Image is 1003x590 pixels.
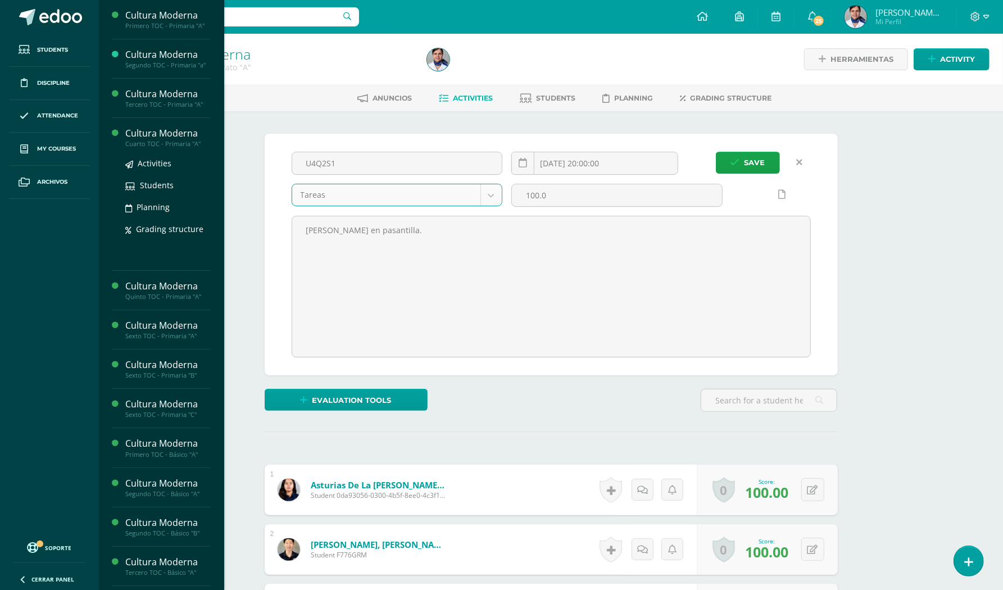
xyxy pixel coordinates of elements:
[125,477,211,490] div: Cultura Moderna
[311,491,446,500] span: Student 0da93056-0300-4b5f-8ee0-4c3f16469ddd
[125,358,211,379] a: Cultura ModernaSexto TOC - Primaria "B"
[125,293,211,301] div: Quinto TOC - Primaria "A"
[9,166,90,199] a: Archivos
[125,223,211,235] a: Grading structure
[125,411,211,419] div: Sexto TOC - Primaria "C"
[125,9,211,22] div: Cultura Moderna
[265,389,428,411] a: Evaluation tools
[602,89,653,107] a: Planning
[9,34,90,67] a: Students
[140,180,174,190] span: Students
[125,319,211,340] a: Cultura ModernaSexto TOC - Primaria "A"
[137,202,170,212] span: Planning
[46,544,72,552] span: Soporte
[125,101,211,108] div: Tercero TOC - Primaria "A"
[875,7,943,18] span: [PERSON_NAME] [PERSON_NAME]
[37,79,70,88] span: Discipline
[106,7,359,26] input: Search a user…
[614,94,653,102] span: Planning
[292,216,810,357] textarea: [PERSON_NAME] en pasantilla.
[278,479,300,501] img: ab55cfa97b70518928bf934be29e7686.png
[31,575,74,583] span: Cerrar panel
[830,49,893,70] span: Herramientas
[125,48,211,69] a: Cultura ModernaSegundo TOC - Primaria "a"
[125,490,211,498] div: Segundo TOC - Básico "A"
[125,280,211,301] a: Cultura ModernaQuinto TOC - Primaria "A"
[125,556,211,569] div: Cultura Moderna
[439,89,493,107] a: Activities
[125,437,211,450] div: Cultura Moderna
[125,127,211,148] a: Cultura ModernaCuarto TOC - Primaria "A"
[125,332,211,340] div: Sexto TOC - Primaria "A"
[512,184,722,206] input: Puntos máximos
[716,152,780,174] button: Save
[9,100,90,133] a: Attendance
[37,144,76,153] span: My courses
[125,437,211,458] a: Cultura ModernaPrimero TOC - Básico "A"
[520,89,575,107] a: Students
[125,398,211,411] div: Cultura Moderna
[37,178,67,187] span: Archivos
[125,371,211,379] div: Sexto TOC - Primaria "B"
[875,17,943,26] span: Mi Perfil
[125,22,211,30] div: Primero TOC - Primaria "A"
[373,94,412,102] span: Anuncios
[357,89,412,107] a: Anuncios
[512,152,678,174] input: Fecha de entrega
[680,89,771,107] a: Grading structure
[125,516,211,537] a: Cultura ModernaSegundo TOC - Básico "B"
[292,152,502,174] input: Título
[745,152,765,173] span: Save
[125,319,211,332] div: Cultura Moderna
[914,48,990,70] a: Activity
[125,280,211,293] div: Cultura Moderna
[311,479,446,491] a: Asturias de la [PERSON_NAME] [PERSON_NAME]
[746,542,789,561] span: 100.00
[125,398,211,419] a: Cultura ModernaSexto TOC - Primaria "C"
[712,537,735,562] a: 0
[125,516,211,529] div: Cultura Moderna
[125,9,211,30] a: Cultura ModernaPrimero TOC - Primaria "A"
[142,62,414,72] div: Cuarto TOC - Bachillerato 'A'
[453,94,493,102] span: Activities
[301,184,473,206] span: Tareas
[311,550,446,560] span: Student F776GRM
[845,6,867,28] img: 1792bf0c86e4e08ac94418cc7cb908c7.png
[278,538,300,561] img: 6a80cba1343999df2bfadc6700cfa79b.png
[125,157,211,170] a: Activities
[536,94,575,102] span: Students
[746,483,789,502] span: 100.00
[690,94,771,102] span: Grading structure
[37,111,78,120] span: Attendance
[813,15,825,27] span: 25
[125,451,211,459] div: Primero TOC - Básico "A"
[125,140,211,148] div: Cuarto TOC - Primaria "A"
[311,539,446,550] a: [PERSON_NAME], [PERSON_NAME]
[292,184,502,206] a: Tareas
[746,537,789,545] div: Score:
[125,61,211,69] div: Segundo TOC - Primaria "a"
[37,46,68,55] span: Students
[701,389,837,411] input: Search for a student here…
[312,390,392,411] span: Evaluation tools
[125,88,211,108] a: Cultura ModernaTercero TOC - Primaria "A"
[712,477,735,503] a: 0
[125,201,211,214] a: Planning
[125,569,211,577] div: Tercero TOC - Básico "A"
[142,46,414,62] h1: Cultura Moderna
[746,478,789,485] div: Score:
[9,67,90,100] a: Discipline
[125,127,211,140] div: Cultura Moderna
[125,358,211,371] div: Cultura Moderna
[427,48,450,71] img: 1792bf0c86e4e08ac94418cc7cb908c7.png
[9,133,90,166] a: My courses
[138,158,171,169] span: Activities
[125,48,211,61] div: Cultura Moderna
[13,539,85,555] a: Soporte
[125,179,211,192] a: Students
[125,556,211,577] a: Cultura ModernaTercero TOC - Básico "A"
[940,49,975,70] span: Activity
[125,477,211,498] a: Cultura ModernaSegundo TOC - Básico "A"
[136,224,203,234] span: Grading structure
[125,529,211,537] div: Segundo TOC - Básico "B"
